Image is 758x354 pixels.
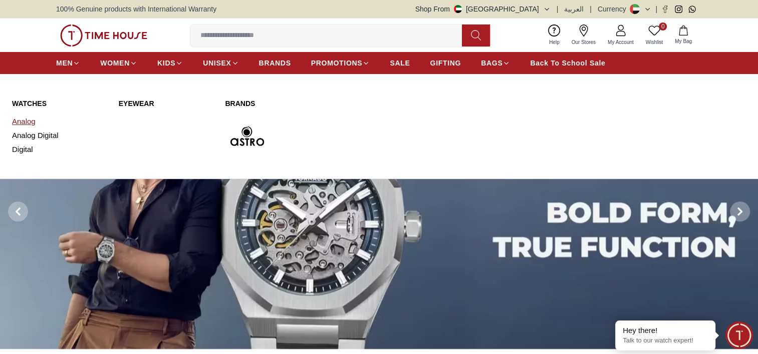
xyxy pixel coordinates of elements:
[157,54,183,72] a: KIDS
[203,54,238,72] a: UNISEX
[225,98,426,108] a: Brands
[659,22,667,30] span: 0
[12,98,107,108] a: WATCHES
[311,54,370,72] a: PROMOTIONS
[56,54,80,72] a: MEN
[568,38,600,46] span: Our Stores
[430,54,461,72] a: GIFTING
[225,114,269,158] img: Astro
[545,38,564,46] span: Help
[623,325,708,335] div: Hey there!
[655,4,657,14] span: |
[12,114,107,128] a: Analog
[725,321,753,349] div: Chat Widget
[415,4,551,14] button: Shop From[GEOGRAPHIC_DATA]
[642,38,667,46] span: Wishlist
[675,5,682,13] a: Instagram
[604,38,638,46] span: My Account
[60,24,147,46] img: ...
[669,23,698,47] button: My Bag
[119,98,213,108] a: Eyewear
[688,5,696,13] a: Whatsapp
[481,54,510,72] a: BAGS
[12,128,107,142] a: Analog Digital
[390,58,410,68] span: SALE
[12,142,107,156] a: Digital
[56,4,216,14] span: 100% Genuine products with International Warranty
[623,336,708,345] p: Talk to our watch expert!
[259,58,291,68] span: BRANDS
[481,58,502,68] span: BAGS
[671,37,696,45] span: My Bag
[390,54,410,72] a: SALE
[557,4,559,14] span: |
[530,54,605,72] a: Back To School Sale
[590,4,592,14] span: |
[454,5,462,13] img: United Arab Emirates
[157,58,175,68] span: KIDS
[311,58,363,68] span: PROMOTIONS
[564,4,584,14] button: العربية
[640,22,669,48] a: 0Wishlist
[259,54,291,72] a: BRANDS
[56,58,73,68] span: MEN
[566,22,602,48] a: Our Stores
[598,4,630,14] div: Currency
[203,58,231,68] span: UNISEX
[661,5,669,13] a: Facebook
[430,58,461,68] span: GIFTING
[543,22,566,48] a: Help
[100,58,130,68] span: WOMEN
[100,54,137,72] a: WOMEN
[530,58,605,68] span: Back To School Sale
